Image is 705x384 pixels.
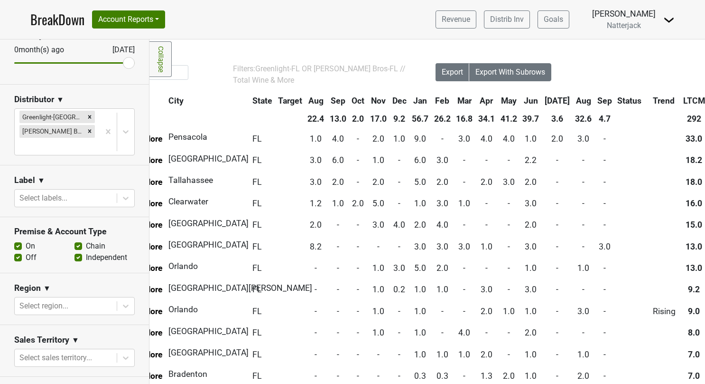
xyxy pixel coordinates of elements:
span: 1.0 [310,134,322,144]
a: Revenue [436,10,476,29]
span: 3.0 [599,242,611,251]
span: - [441,134,444,144]
span: 2.0 [332,177,344,187]
span: 1.0 [372,155,384,165]
span: 1.0 [458,350,470,359]
span: FL [252,177,261,187]
span: ▼ [43,283,51,294]
span: - [337,263,339,273]
span: Status [617,96,641,106]
span: 13.0 [686,242,702,251]
span: - [398,199,400,208]
span: 1.0 [393,134,405,144]
span: 1.0 [577,350,589,359]
span: FL [252,371,261,381]
th: 13.0 [327,110,349,127]
h3: Label [14,175,35,185]
span: - [463,285,465,294]
span: Bradenton [168,369,207,379]
th: 16.8 [454,110,475,127]
span: 15.0 [686,220,702,230]
span: - [398,328,400,337]
span: - [556,328,558,337]
label: On [26,240,35,252]
span: 4.0 [436,220,448,230]
span: 4.0 [481,134,492,144]
span: - [508,199,510,208]
span: 1.0 [414,307,426,316]
span: - [603,177,606,187]
th: 39.7 [520,110,541,127]
th: Trend: activate to sort column ascending [650,92,680,109]
th: 17.0 [368,110,389,127]
span: LTCM [683,96,705,106]
span: ▼ [56,94,64,106]
span: 3.0 [310,177,322,187]
span: 7.0 [688,371,700,381]
span: 18.2 [686,155,702,165]
span: - [508,328,510,337]
span: - [377,350,380,359]
span: Natterjack [607,21,641,30]
span: - [463,263,465,273]
div: [DATE] [104,44,135,56]
span: 18.0 [686,177,702,187]
a: Goals [538,10,569,29]
th: Sep: activate to sort column ascending [595,92,614,109]
span: - [337,328,339,337]
span: FL [252,328,261,337]
h3: Region [14,283,41,293]
span: 0.2 [393,285,405,294]
span: - [556,220,558,230]
span: 1.2 [310,199,322,208]
span: 2.0 [481,307,492,316]
th: Sep: activate to sort column ascending [327,92,349,109]
span: - [398,177,400,187]
span: [GEOGRAPHIC_DATA] [168,326,249,336]
span: - [315,285,317,294]
span: - [377,371,380,381]
span: - [337,285,339,294]
span: 3.0 [577,307,589,316]
span: 3.0 [436,155,448,165]
span: 8.0 [688,328,700,337]
th: 26.2 [432,110,453,127]
span: 2.0 [551,134,563,144]
span: 8.2 [310,242,322,251]
span: - [357,371,359,381]
span: ▼ [37,175,45,186]
span: - [582,155,584,165]
span: 3.0 [577,134,589,144]
span: 3.0 [458,134,470,144]
span: - [463,155,465,165]
span: - [398,371,400,381]
span: 2.0 [525,220,537,230]
span: - [315,328,317,337]
span: - [463,307,465,316]
span: 2.0 [414,220,426,230]
span: 9.0 [414,134,426,144]
span: 5.0 [414,177,426,187]
th: Nov: activate to sort column ascending [368,92,389,109]
span: 1.0 [525,263,537,273]
span: - [441,328,444,337]
span: - [485,328,488,337]
span: - [357,263,359,273]
span: 3.0 [525,285,537,294]
span: [GEOGRAPHIC_DATA] [168,240,249,250]
span: - [315,350,317,359]
span: - [337,371,339,381]
span: FL [252,155,261,165]
span: Clearwater [168,197,208,206]
span: [GEOGRAPHIC_DATA] [168,348,249,357]
span: - [357,242,359,251]
span: - [556,307,558,316]
div: Remove Johnson Bros-FL [84,125,95,137]
span: - [603,155,606,165]
span: - [556,242,558,251]
span: - [603,263,606,273]
span: 2.0 [525,328,537,337]
span: FL [252,285,261,294]
span: [GEOGRAPHIC_DATA] [168,219,249,228]
span: 1.0 [525,371,537,381]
